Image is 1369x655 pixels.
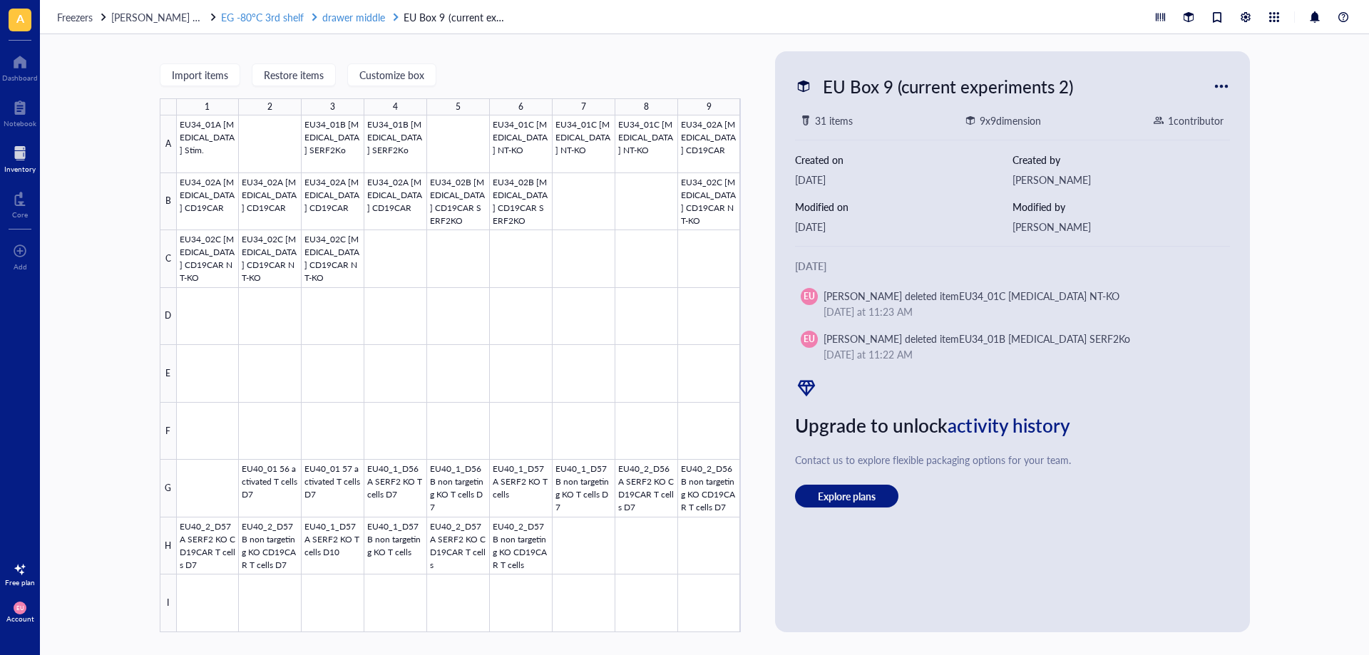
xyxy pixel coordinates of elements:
[12,187,28,219] a: Core
[795,172,1012,187] div: [DATE]
[4,119,36,128] div: Notebook
[804,333,815,346] span: EU
[160,173,177,231] div: B
[2,73,38,82] div: Dashboard
[818,490,876,502] span: Explore plans
[160,460,177,517] div: G
[707,98,712,116] div: 9
[160,345,177,403] div: E
[1168,113,1224,128] div: 1 contributor
[111,10,222,24] span: [PERSON_NAME] freezer
[456,98,461,116] div: 5
[160,115,177,173] div: A
[160,63,240,86] button: Import items
[795,152,1012,167] div: Created on
[1012,219,1230,234] div: [PERSON_NAME]
[959,289,1119,303] div: EU34_01C [MEDICAL_DATA] NT-KO
[221,9,401,25] a: EG -80°C 3rd shelfdrawer middle
[824,304,1213,319] div: [DATE] at 11:23 AM
[347,63,436,86] button: Customize box
[518,98,523,116] div: 6
[57,9,108,25] a: Freezers
[795,411,1230,440] div: Upgrade to unlock
[359,69,424,81] span: Customize box
[172,69,228,81] span: Import items
[16,604,24,611] span: EU
[57,10,93,24] span: Freezers
[4,96,36,128] a: Notebook
[644,98,649,116] div: 8
[160,574,177,632] div: I
[795,258,1230,274] div: [DATE]
[111,9,218,25] a: [PERSON_NAME] freezer
[980,113,1041,128] div: 9 x 9 dimension
[824,331,1131,346] div: [PERSON_NAME] deleted item
[16,9,24,27] span: A
[4,142,36,173] a: Inventory
[959,331,1130,346] div: EU34_01B [MEDICAL_DATA] SERF2Ko
[795,485,898,507] button: Explore plans
[12,210,28,219] div: Core
[816,71,1080,101] div: EU Box 9 (current experiments 2)
[330,98,335,116] div: 3
[404,9,511,25] a: EU Box 9 (current experiments 2)
[267,98,272,116] div: 2
[221,10,304,24] span: EG -80°C 3rd shelf
[4,165,36,173] div: Inventory
[795,485,1230,507] a: Explore plans
[160,230,177,288] div: C
[393,98,398,116] div: 4
[252,63,336,86] button: Restore items
[1012,152,1230,167] div: Created by
[804,290,815,303] span: EU
[5,578,35,587] div: Free plan
[264,69,324,81] span: Restore items
[581,98,586,116] div: 7
[2,51,38,82] a: Dashboard
[824,346,1213,362] div: [DATE] at 11:22 AM
[160,403,177,460] div: F
[795,199,1012,215] div: Modified on
[815,113,853,128] div: 31 items
[1012,172,1230,187] div: [PERSON_NAME]
[795,219,1012,234] div: [DATE]
[1012,199,1230,215] div: Modified by
[948,412,1070,438] span: activity history
[322,10,385,24] span: drawer middle
[160,288,177,346] div: D
[14,262,27,271] div: Add
[160,517,177,575] div: H
[6,614,34,623] div: Account
[795,452,1230,468] div: Contact us to explore flexible packaging options for your team.
[205,98,210,116] div: 1
[824,288,1120,304] div: [PERSON_NAME] deleted item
